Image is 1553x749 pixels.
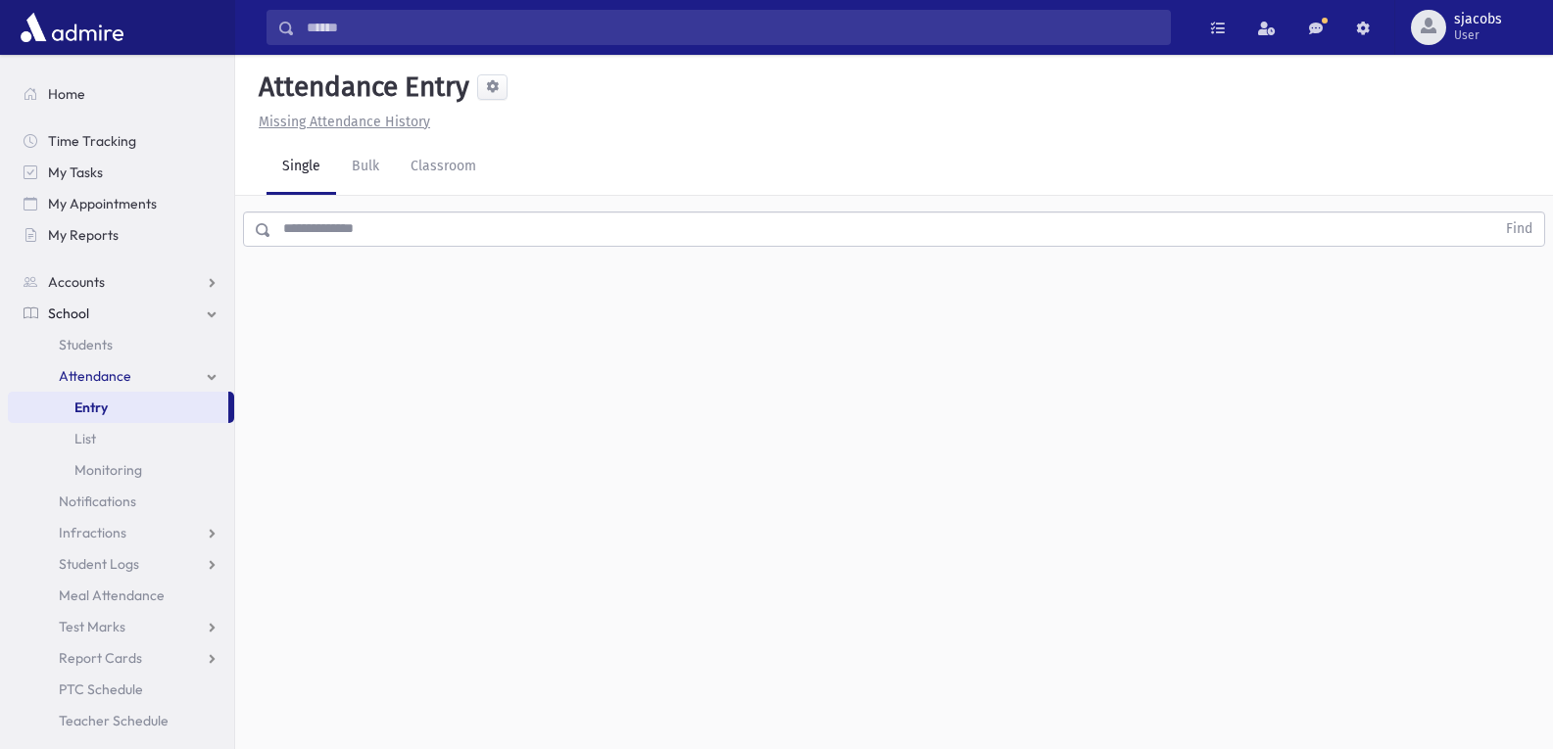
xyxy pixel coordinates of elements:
img: AdmirePro [16,8,128,47]
a: Notifications [8,486,234,517]
a: Infractions [8,517,234,548]
span: My Tasks [48,164,103,181]
span: Notifications [59,492,136,510]
span: User [1454,27,1502,43]
span: Infractions [59,524,126,541]
span: Teacher Schedule [59,712,169,729]
a: Teacher Schedule [8,705,234,736]
a: List [8,423,234,454]
a: Classroom [395,140,492,195]
a: Home [8,78,234,110]
span: School [48,304,89,322]
span: Meal Attendance [59,586,165,604]
span: Accounts [48,273,105,291]
a: Time Tracking [8,125,234,157]
span: Student Logs [59,555,139,573]
a: Student Logs [8,548,234,580]
a: My Reports [8,219,234,251]
u: Missing Attendance History [259,114,430,130]
a: Single [267,140,336,195]
a: Students [8,329,234,360]
input: Search [295,10,1170,45]
span: PTC Schedule [59,680,143,698]
span: My Reports [48,226,119,244]
a: Test Marks [8,611,234,642]
a: Missing Attendance History [251,114,430,130]
span: Test Marks [59,618,125,635]
a: My Appointments [8,188,234,219]
a: Attendance [8,360,234,392]
span: sjacobs [1454,12,1502,27]
a: Entry [8,392,228,423]
a: Report Cards [8,642,234,674]
span: My Appointments [48,195,157,212]
span: Attendance [59,367,131,385]
a: Accounts [8,266,234,298]
h5: Attendance Entry [251,70,469,104]
span: Time Tracking [48,132,136,150]
a: Bulk [336,140,395,195]
span: Home [48,85,85,103]
span: Report Cards [59,649,142,667]
span: List [74,430,96,447]
button: Find [1494,212,1544,246]
span: Entry [74,398,108,416]
a: School [8,298,234,329]
span: Monitoring [74,461,142,479]
a: Monitoring [8,454,234,486]
a: Meal Attendance [8,580,234,611]
a: PTC Schedule [8,674,234,705]
span: Students [59,336,113,353]
a: My Tasks [8,157,234,188]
